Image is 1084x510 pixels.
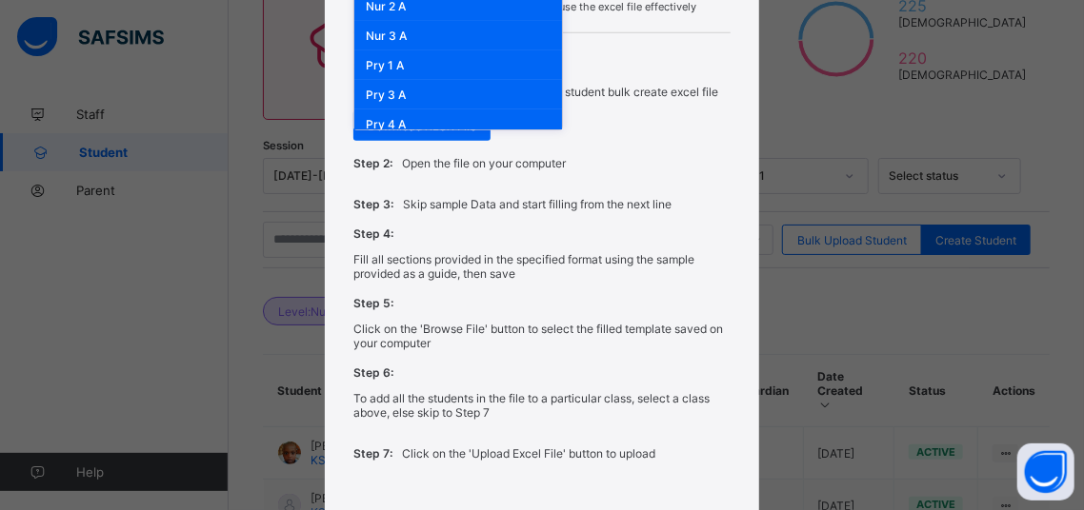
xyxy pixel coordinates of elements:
div: Pry 1 A [354,50,562,80]
span: Step 5: [353,296,393,310]
div: Pry 3 A [354,80,562,109]
div: Nur 3 A [354,21,562,50]
p: To add all the students in the file to a particular class, select a class above, else skip to Step 7 [353,391,730,420]
p: Open the file on your computer [402,156,566,170]
p: Skip sample Data and start filling from the next line [403,197,672,211]
span: Step 7: [353,446,392,461]
button: Open asap [1017,443,1074,500]
p: Click on the 'Browse File' button to select the filled template saved on your computer [353,322,730,350]
span: Step 4: [353,226,393,241]
div: Pry 4 A [354,109,562,139]
p: Fill all sections provided in the specified format using the sample provided as a guide, then save [353,252,730,281]
p: Click on the 'Upload Excel File' button to upload [402,446,655,461]
span: Step 2: [353,156,392,170]
span: Step 6: [353,365,393,380]
span: Step 3: [353,197,393,211]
